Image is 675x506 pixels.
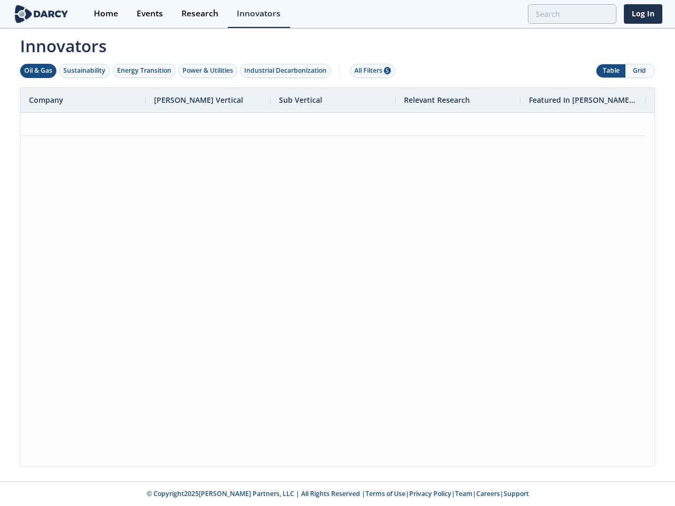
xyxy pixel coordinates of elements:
button: Power & Utilities [178,64,237,78]
span: Company [29,95,63,105]
button: Sustainability [59,64,110,78]
span: [PERSON_NAME] Vertical [154,95,243,105]
button: Oil & Gas [20,64,56,78]
div: Events [137,9,163,18]
div: Oil & Gas [24,66,52,75]
button: Energy Transition [113,64,176,78]
div: Innovators [237,9,281,18]
div: Sustainability [63,66,105,75]
a: Support [504,489,529,498]
a: Team [455,489,472,498]
input: Advanced Search [528,4,616,24]
a: Careers [476,489,500,498]
img: logo-wide.svg [13,5,70,23]
span: 5 [384,67,391,74]
span: Sub Vertical [279,95,322,105]
span: Innovators [13,30,662,58]
div: Industrial Decarbonization [244,66,326,75]
span: Relevant Research [404,95,470,105]
div: Home [94,9,118,18]
div: Research [181,9,218,18]
a: Privacy Policy [409,489,451,498]
button: Table [596,64,625,77]
button: All Filters 5 [350,64,395,78]
div: All Filters [354,66,391,75]
span: Featured In [PERSON_NAME] Live [529,95,637,105]
a: Terms of Use [365,489,406,498]
p: © Copyright 2025 [PERSON_NAME] Partners, LLC | All Rights Reserved | | | | | [15,489,660,499]
div: Energy Transition [117,66,171,75]
a: Log In [624,4,662,24]
button: Grid [625,64,654,77]
button: Industrial Decarbonization [240,64,331,78]
div: Power & Utilities [182,66,233,75]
